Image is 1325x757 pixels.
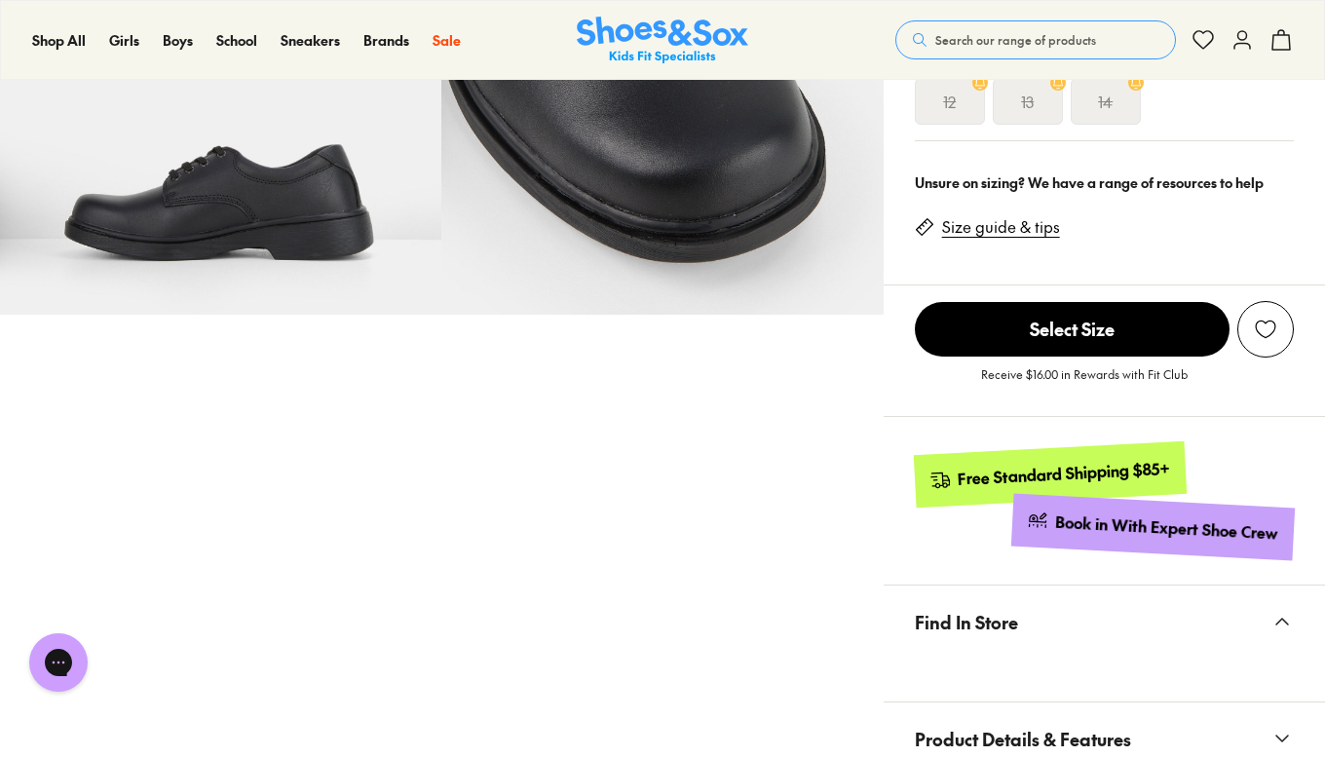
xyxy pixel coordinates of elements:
a: Sale [433,30,461,51]
span: Find In Store [915,593,1018,651]
span: Shop All [32,30,86,50]
a: Book in With Expert Shoe Crew [1011,493,1295,560]
a: Brands [363,30,409,51]
p: Receive $16.00 in Rewards with Fit Club [981,365,1188,400]
button: Add to Wishlist [1237,301,1294,358]
span: Boys [163,30,193,50]
a: Girls [109,30,139,51]
img: SNS_Logo_Responsive.svg [577,17,748,64]
a: Boys [163,30,193,51]
span: Sale [433,30,461,50]
span: Search our range of products [935,31,1096,49]
s: 14 [1098,90,1113,113]
a: Free Standard Shipping $85+ [913,441,1186,508]
a: Shop All [32,30,86,51]
iframe: Gorgias live chat messenger [19,626,97,699]
s: 13 [1021,90,1034,113]
div: Book in With Expert Shoe Crew [1055,511,1279,545]
button: Search our range of products [895,20,1176,59]
span: Girls [109,30,139,50]
a: Sneakers [281,30,340,51]
div: Unsure on sizing? We have a range of resources to help [915,172,1294,193]
s: 12 [943,90,956,113]
a: Shoes & Sox [577,17,748,64]
button: Find In Store [884,586,1325,659]
span: Brands [363,30,409,50]
div: Free Standard Shipping $85+ [957,457,1170,489]
a: School [216,30,257,51]
a: Size guide & tips [942,216,1060,238]
span: Select Size [915,302,1230,357]
span: School [216,30,257,50]
span: Sneakers [281,30,340,50]
iframe: Find in Store [915,659,1294,678]
button: Select Size [915,301,1230,358]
